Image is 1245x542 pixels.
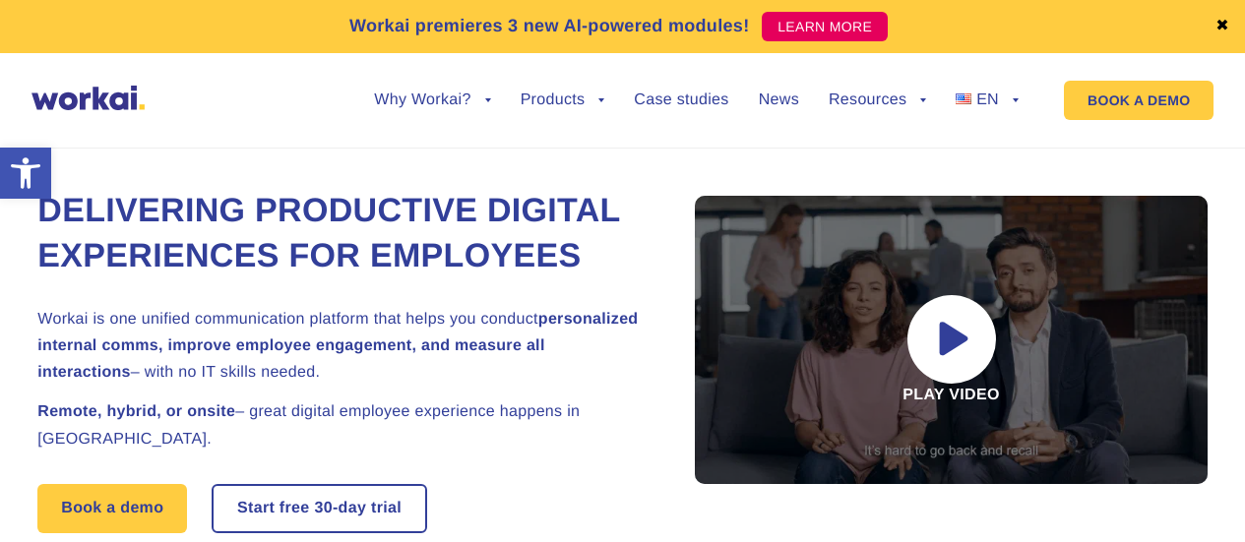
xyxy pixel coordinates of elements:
[1064,81,1214,120] a: BOOK A DEMO
[314,501,366,516] i: 30-day
[37,189,648,279] h1: Delivering Productive Digital Experiences for Employees
[374,92,490,108] a: Why Workai?
[37,484,187,533] a: Book a demo
[37,311,638,381] strong: personalized internal comms, improve employee engagement, and measure all interactions
[37,306,648,387] h2: Workai is one unified communication platform that helps you conduct – with no IT skills needed.
[762,12,888,41] a: LEARN MORE
[214,486,425,531] a: Start free30-daytrial
[759,92,799,108] a: News
[521,92,605,108] a: Products
[349,13,750,39] p: Workai premieres 3 new AI-powered modules!
[634,92,728,108] a: Case studies
[37,398,648,452] h2: – great digital employee experience happens in [GEOGRAPHIC_DATA].
[829,92,926,108] a: Resources
[695,196,1207,484] div: Play video
[976,91,999,108] span: EN
[37,403,235,420] strong: Remote, hybrid, or onsite
[1215,19,1229,34] a: ✖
